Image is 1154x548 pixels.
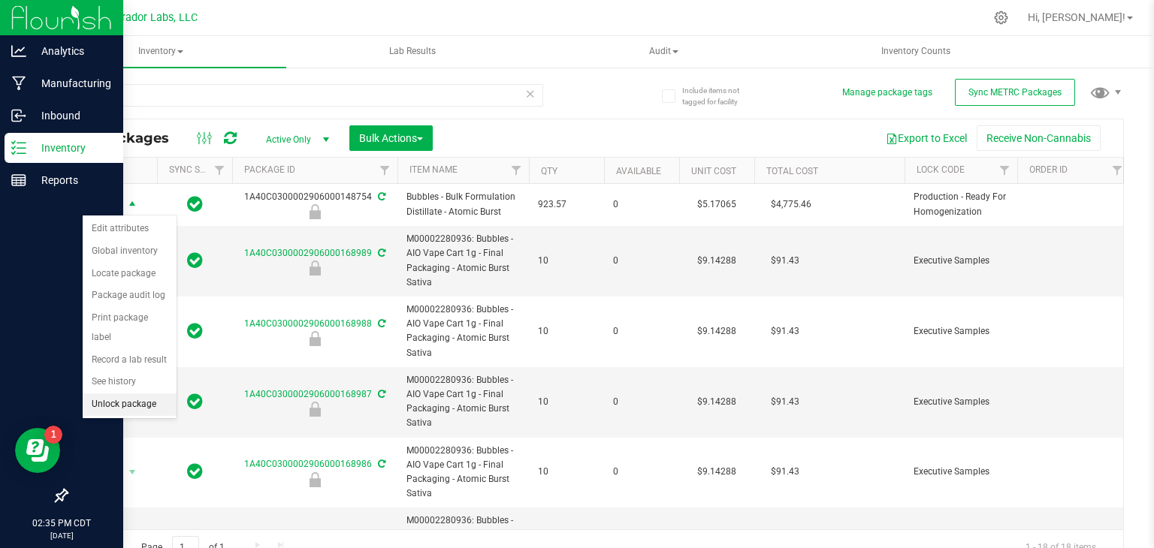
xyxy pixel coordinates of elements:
span: Curador Labs, LLC [109,11,198,24]
div: Executive Samples [230,402,400,417]
span: Sync from Compliance System [376,389,385,399]
span: Include items not tagged for facility [682,85,757,107]
span: Clear [525,84,536,104]
inline-svg: Analytics [11,44,26,59]
button: Bulk Actions [349,125,433,151]
p: Reports [26,171,116,189]
a: Lock Code [917,164,965,175]
div: Production - Ready For Homogenization [230,204,400,219]
span: In Sync [187,321,203,342]
a: Item Name [409,164,458,175]
span: Bulk Actions [359,132,423,144]
a: Filter [373,158,397,183]
span: 10 [538,465,595,479]
span: 10 [538,254,595,268]
td: $9.14288 [679,297,754,367]
button: Sync METRC Packages [955,79,1075,106]
span: Sync from Compliance System [376,191,385,202]
span: M00002280936: Bubbles - AIO Vape Cart 1g - Final Packaging - Atomic Burst Sativa [406,373,520,431]
a: 1A40C0300002906000168989 [244,248,372,258]
a: Filter [1105,158,1130,183]
span: 0 [613,465,670,479]
span: Audit [540,37,789,67]
button: Receive Non-Cannabis [977,125,1101,151]
span: 0 [613,324,670,339]
p: Analytics [26,42,116,60]
span: Lab Results [369,45,456,58]
p: Inventory [26,139,116,157]
span: $91.43 [763,391,807,413]
a: Total Cost [766,166,818,176]
a: Qty [541,166,557,176]
p: 02:35 PM CDT [7,516,116,530]
span: Bubbles - Bulk Formulation Distillate - Atomic Burst [406,190,520,218]
td: $9.14288 [679,367,754,438]
span: Executive Samples [914,395,1008,409]
span: Sync METRC Packages [968,87,1062,98]
span: 0 [613,254,670,268]
span: 0 [613,395,670,409]
span: Executive Samples [914,324,1008,339]
span: Executive Samples [914,465,1008,479]
span: select [123,194,142,215]
span: In Sync [187,391,203,412]
li: Edit attributes [83,218,177,240]
span: $91.43 [763,250,807,272]
a: Inventory Counts [790,36,1041,68]
td: $5.17065 [679,184,754,226]
span: In Sync [187,461,203,482]
span: 10 [538,324,595,339]
a: Filter [504,158,529,183]
a: Available [616,166,661,176]
button: Manage package tags [842,86,932,99]
a: 1A40C0300002906000168986 [244,459,372,469]
a: 1A40C0300002906000168987 [244,389,372,399]
span: Hi, [PERSON_NAME]! [1028,11,1125,23]
iframe: Resource center [15,428,60,473]
a: 1A40C0300002906000168988 [244,318,372,329]
li: Unlock package [83,393,177,416]
iframe: Resource center unread badge [44,426,62,444]
a: Inventory [36,36,286,68]
span: M00002280936: Bubbles - AIO Vape Cart 1g - Final Packaging - Atomic Burst Sativa [406,444,520,501]
span: $91.43 [763,321,807,342]
inline-svg: Manufacturing [11,76,26,91]
span: In Sync [187,250,203,271]
span: Sync from Compliance System [376,248,385,258]
span: select [123,462,142,483]
span: $4,775.46 [763,194,819,215]
li: Locate package [83,263,177,285]
a: Audit [539,36,790,68]
p: Inbound [26,107,116,125]
li: Record a lab result [83,349,177,372]
div: Executive Samples [230,331,400,346]
li: Print package label [83,307,177,348]
p: [DATE] [7,530,116,541]
span: Executive Samples [914,254,1008,268]
span: In Sync [187,194,203,215]
a: Order Id [1029,164,1068,175]
inline-svg: Inventory [11,140,26,155]
span: $91.43 [763,461,807,483]
span: All Packages [78,130,184,146]
span: M00002280936: Bubbles - AIO Vape Cart 1g - Final Packaging - Atomic Burst Sativa [406,303,520,360]
a: Lab Results [288,36,538,68]
inline-svg: Inbound [11,108,26,123]
a: Unit Cost [691,166,736,176]
span: Production - Ready For Homogenization [914,190,1008,218]
span: Sync from Compliance System [376,459,385,469]
inline-svg: Reports [11,173,26,188]
div: Executive Samples [230,472,400,487]
span: 0 [613,197,670,212]
span: 923.57 [538,197,595,212]
a: Package ID [244,164,295,175]
div: 1A40C0300002906000148754 [230,190,400,219]
input: Search Package ID, Item Name, SKU, Lot or Part Number... [66,84,543,107]
li: Package audit log [83,285,177,307]
li: See history [83,371,177,393]
li: Global inventory [83,240,177,263]
td: $9.14288 [679,226,754,297]
span: M00002280936: Bubbles - AIO Vape Cart 1g - Final Packaging - Atomic Burst Sativa [406,232,520,290]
